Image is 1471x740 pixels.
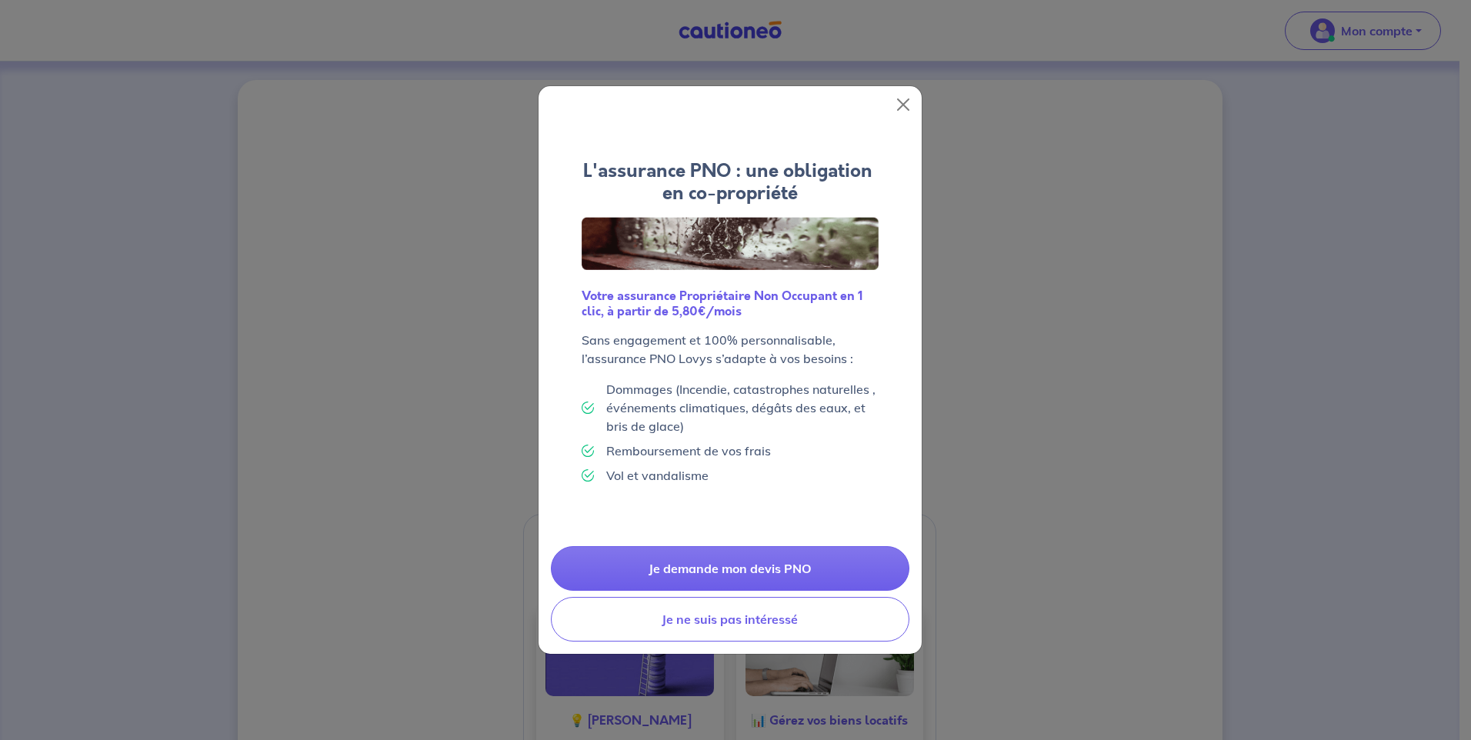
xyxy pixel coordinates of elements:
[606,442,771,460] p: Remboursement de vos frais
[551,546,909,591] a: Je demande mon devis PNO
[891,92,916,117] button: Close
[582,331,879,368] p: Sans engagement et 100% personnalisable, l’assurance PNO Lovys s’adapte à vos besoins :
[551,597,909,642] button: Je ne suis pas intéressé
[582,217,879,271] img: Logo Lovys
[582,160,879,205] h4: L'assurance PNO : une obligation en co-propriété
[606,466,709,485] p: Vol et vandalisme
[582,288,879,318] h6: Votre assurance Propriétaire Non Occupant en 1 clic, à partir de 5,80€/mois
[606,380,879,435] p: Dommages (Incendie, catastrophes naturelles , événements climatiques, dégâts des eaux, et bris de...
